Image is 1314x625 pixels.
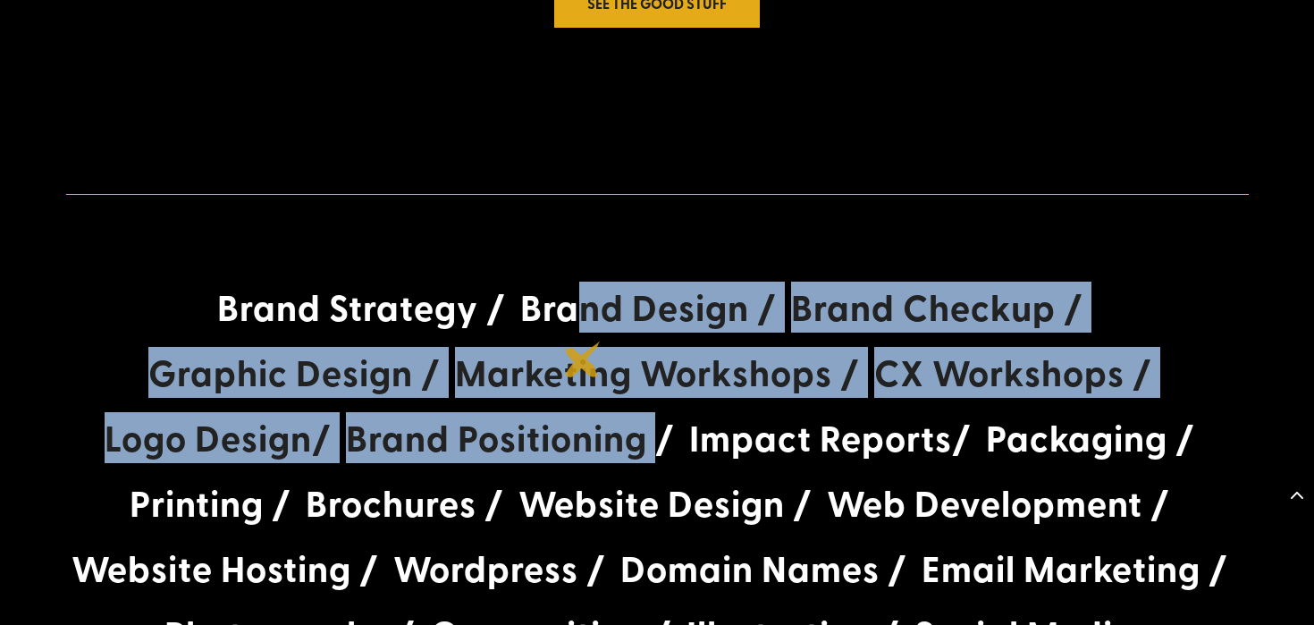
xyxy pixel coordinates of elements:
[689,417,972,469] h3: /
[922,547,1228,599] h3: Email Marketing /
[346,417,675,469] h3: Brand Positioning /
[874,351,1152,403] h3: CX Workshops /
[217,286,506,338] h3: Brand Strategy /
[105,417,332,469] h3: /
[72,547,379,599] h3: Website Hosting /
[827,482,1170,534] h3: Web Development /
[986,417,1195,469] h3: Packaging /
[791,286,1083,338] h3: Brand Checkup /
[393,547,606,599] h3: Wordpress /
[105,412,312,463] a: Logo Design
[520,286,777,338] h3: Brand Design /
[455,351,860,403] h3: Marketing Workshops /
[518,482,813,534] h3: Website Design /
[689,412,952,463] a: Impact Reports
[620,547,907,599] h3: Domain Names /
[130,482,291,534] h3: Printing /
[306,482,504,534] h3: Brochures /
[148,351,441,403] h3: Graphic Design /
